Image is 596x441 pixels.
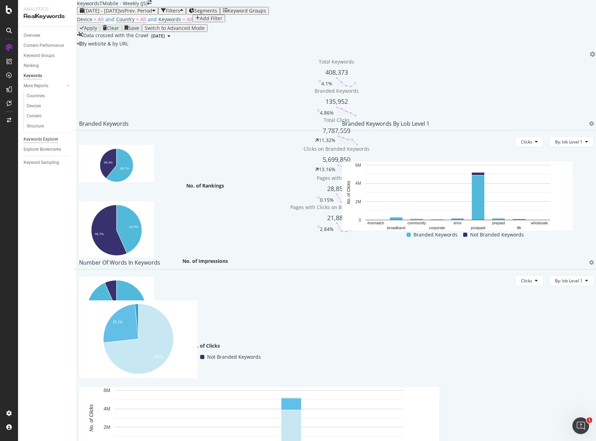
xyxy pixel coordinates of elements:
text: 0 [359,218,361,223]
span: Country [116,16,135,23]
button: Save [122,24,142,32]
a: Countries [27,92,72,100]
div: Analytics [24,6,71,13]
div: Save [128,25,139,31]
a: Explorer Bookmarks [24,146,72,153]
span: Device [77,16,92,23]
button: Segments [186,7,220,15]
div: Filters [166,8,180,14]
div: 4.1% [321,80,332,87]
span: and [148,16,157,23]
span: Clicks [521,139,532,145]
text: 4M [355,181,361,186]
span: 1 [587,417,592,423]
div: Countries [27,92,45,100]
span: Clicks [521,278,532,284]
img: Equal [318,80,321,82]
button: Clear [100,24,122,32]
text: 25.1% [113,320,122,324]
span: By website & by URL [81,40,128,47]
button: Apply [77,24,100,32]
div: Data crossed with the Crawl [83,32,148,40]
a: Ranking [24,62,72,69]
img: Equal [317,109,320,111]
a: Keyword Sampling [24,159,72,166]
text: 2M [355,199,361,204]
button: [DATE] - [DATE]vsPrev. Period [77,7,158,15]
div: Devices [27,102,41,110]
span: Branded Keywords [315,88,359,94]
span: 135,952 [325,97,348,106]
div: Overview [24,32,40,39]
div: No. of Rankings [79,182,331,189]
span: = [94,16,96,23]
text: prepaid [492,221,505,225]
svg: A chart. [79,300,197,378]
div: 4.86% [320,109,334,116]
a: Structure [27,123,72,130]
span: By: lob Level 1 [555,139,582,145]
div: Branded Keywords By lob Level 1 [342,120,429,127]
span: Not Branded Keywords [470,231,524,239]
span: and [105,16,114,23]
button: Add Filter [193,15,225,22]
div: Keywords [24,72,42,80]
text: postpaid [471,226,485,230]
div: RealKeywords [24,13,71,20]
text: 73.2% [153,355,163,359]
iframe: Intercom live chat [572,417,589,434]
div: Add Filter [200,16,222,21]
div: More Reports [24,82,48,90]
span: vs Prev. Period [120,7,152,14]
span: By: lob Level 1 [555,278,582,284]
div: A chart. [79,145,154,182]
button: Clicks [515,275,544,286]
text: #nomatch [367,221,384,225]
div: Structure [27,123,44,130]
button: [DATE] [148,32,173,40]
text: No. of Clicks [346,181,351,204]
div: Apply [84,25,97,31]
span: All [140,16,146,23]
span: [DATE] - [DATE] [84,7,120,14]
text: 6M [355,163,361,168]
div: Content Performance [24,42,64,49]
span: All [98,16,104,23]
text: 56.7% [95,232,104,236]
div: Clear [107,25,119,31]
span: Total Keywords [319,58,354,65]
text: No. of Clicks [88,404,94,432]
text: 60.7% [120,167,129,170]
text: 6M [104,388,110,393]
div: Keyword Groups [228,8,266,14]
span: = [182,16,185,23]
button: Filters [158,7,186,15]
span: 2025 Aug. 15th [151,33,165,39]
text: 39.3% [104,161,113,164]
text: error [453,221,462,225]
text: corporate [429,226,445,230]
div: Keyword Sampling [24,159,59,166]
a: Keywords [24,72,72,80]
div: Ranking [24,62,39,69]
div: Switch to Advanced Mode [145,25,205,31]
span: Branded Keywords [414,231,458,239]
a: Keyword Groups [24,52,72,59]
button: Clicks [515,136,544,147]
a: More Reports [24,82,65,90]
a: Content [27,113,72,120]
svg: A chart. [79,201,154,258]
span: = [136,16,139,23]
text: community [407,221,426,225]
span: All [187,16,193,23]
button: By: lob Level 1 [549,275,594,286]
div: Keywords Explorer [24,136,58,143]
svg: A chart. [342,161,573,231]
a: Keywords Explorer [24,136,72,143]
button: Switch to Advanced Mode [142,24,207,32]
div: Content [27,113,42,120]
text: tfb [517,226,521,230]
